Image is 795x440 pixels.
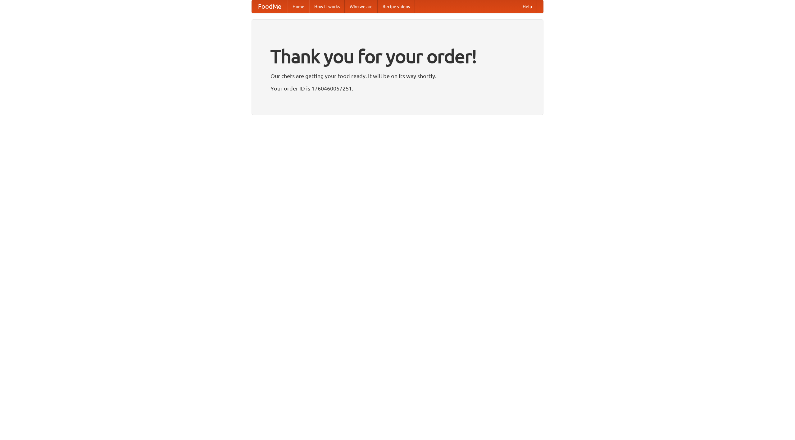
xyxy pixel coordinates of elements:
a: Recipe videos [378,0,415,13]
a: How it works [309,0,345,13]
a: FoodMe [252,0,288,13]
a: Who we are [345,0,378,13]
h1: Thank you for your order! [270,41,525,71]
a: Home [288,0,309,13]
p: Your order ID is 1760460057251. [270,84,525,93]
p: Our chefs are getting your food ready. It will be on its way shortly. [270,71,525,81]
a: Help [518,0,537,13]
